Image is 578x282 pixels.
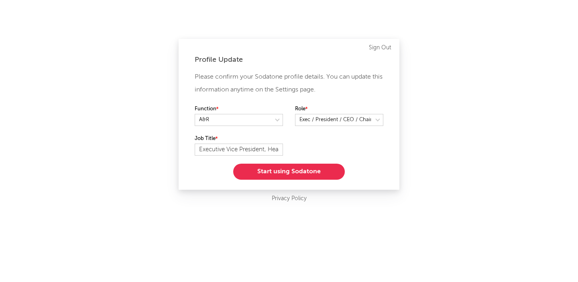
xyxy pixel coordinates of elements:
[369,43,391,53] a: Sign Out
[233,164,345,180] button: Start using Sodatone
[195,55,383,65] div: Profile Update
[195,71,383,96] p: Please confirm your Sodatone profile details. You can update this information anytime on the Sett...
[195,134,283,144] label: Job Title
[295,104,383,114] label: Role
[272,194,307,204] a: Privacy Policy
[195,104,283,114] label: Function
